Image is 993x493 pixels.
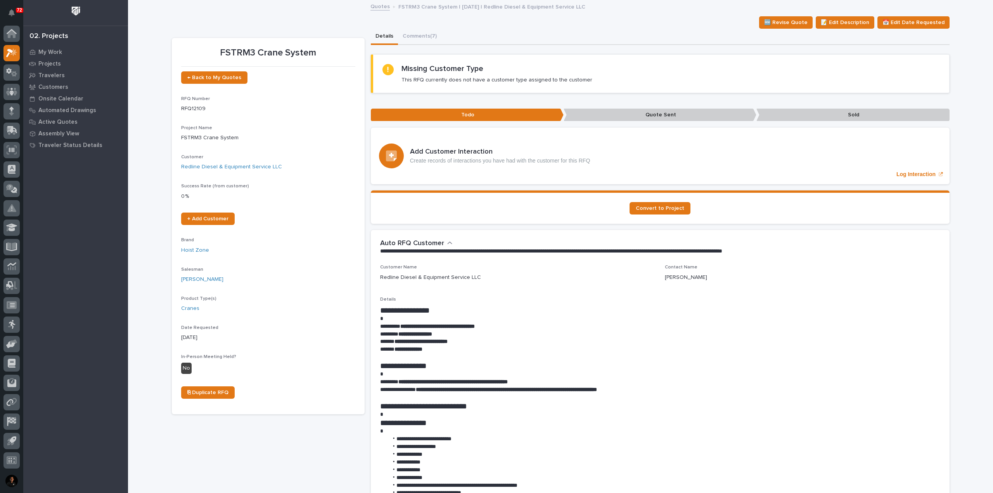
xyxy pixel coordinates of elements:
[181,363,192,374] div: No
[181,304,199,313] a: Cranes
[401,76,592,83] p: This RFQ currently does not have a customer type assigned to the customer
[877,16,950,29] button: 📅 Edit Date Requested
[630,202,690,214] a: Convert to Project
[17,7,22,13] p: 72
[23,69,128,81] a: Travelers
[181,334,355,342] p: [DATE]
[665,265,697,270] span: Contact Name
[181,97,210,101] span: RFQ Number
[38,142,102,149] p: Traveler Status Details
[371,128,950,184] a: Log Interaction
[380,239,444,248] h2: Auto RFQ Customer
[371,29,398,45] button: Details
[38,84,68,91] p: Customers
[3,473,20,489] button: users-avatar
[759,16,813,29] button: 🆕 Revise Quote
[23,81,128,93] a: Customers
[23,116,128,128] a: Active Quotes
[410,148,590,156] h3: Add Customer Interaction
[23,139,128,151] a: Traveler Status Details
[38,130,79,137] p: Assembly View
[69,4,83,18] img: Workspace Logo
[821,18,869,27] span: 📝 Edit Description
[187,390,228,395] span: ⎘ Duplicate RFQ
[896,171,936,178] p: Log Interaction
[181,238,194,242] span: Brand
[764,18,808,27] span: 🆕 Revise Quote
[181,325,218,330] span: Date Requested
[665,273,707,282] p: [PERSON_NAME]
[181,184,249,189] span: Success Rate (from customer)
[181,134,355,142] p: FSTRM3 Crane System
[816,16,874,29] button: 📝 Edit Description
[23,58,128,69] a: Projects
[187,75,241,80] span: ← Back to My Quotes
[38,49,62,56] p: My Work
[181,47,355,59] p: FSTRM3 Crane System
[23,93,128,104] a: Onsite Calendar
[380,239,453,248] button: Auto RFQ Customer
[23,128,128,139] a: Assembly View
[380,273,481,282] p: Redline Diesel & Equipment Service LLC
[23,104,128,116] a: Automated Drawings
[380,297,396,302] span: Details
[181,296,216,301] span: Product Type(s)
[181,71,247,84] a: ← Back to My Quotes
[187,216,228,221] span: + Add Customer
[181,246,209,254] a: Hoist Zone
[181,213,235,225] a: + Add Customer
[38,61,61,67] p: Projects
[181,155,203,159] span: Customer
[181,126,212,130] span: Project Name
[10,9,20,22] div: Notifications72
[23,46,128,58] a: My Work
[380,265,417,270] span: Customer Name
[756,109,949,121] p: Sold
[181,267,203,272] span: Salesman
[38,107,96,114] p: Automated Drawings
[398,29,441,45] button: Comments (7)
[38,95,83,102] p: Onsite Calendar
[181,163,282,171] a: Redline Diesel & Equipment Service LLC
[38,119,78,126] p: Active Quotes
[636,206,684,211] span: Convert to Project
[410,157,590,164] p: Create records of interactions you have had with the customer for this RFQ
[181,355,236,359] span: In-Person Meeting Held?
[370,2,390,10] a: Quotes
[38,72,65,79] p: Travelers
[401,64,483,73] h2: Missing Customer Type
[181,192,355,201] p: 0 %
[3,5,20,21] button: Notifications
[564,109,756,121] p: Quote Sent
[29,32,68,41] div: 02. Projects
[181,275,223,284] a: [PERSON_NAME]
[181,105,355,113] p: RFQ12109
[371,109,564,121] p: Todo
[398,2,585,10] p: FSTRM3 Crane System | [DATE] | Redline Diesel & Equipment Service LLC
[181,386,235,399] a: ⎘ Duplicate RFQ
[882,18,945,27] span: 📅 Edit Date Requested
